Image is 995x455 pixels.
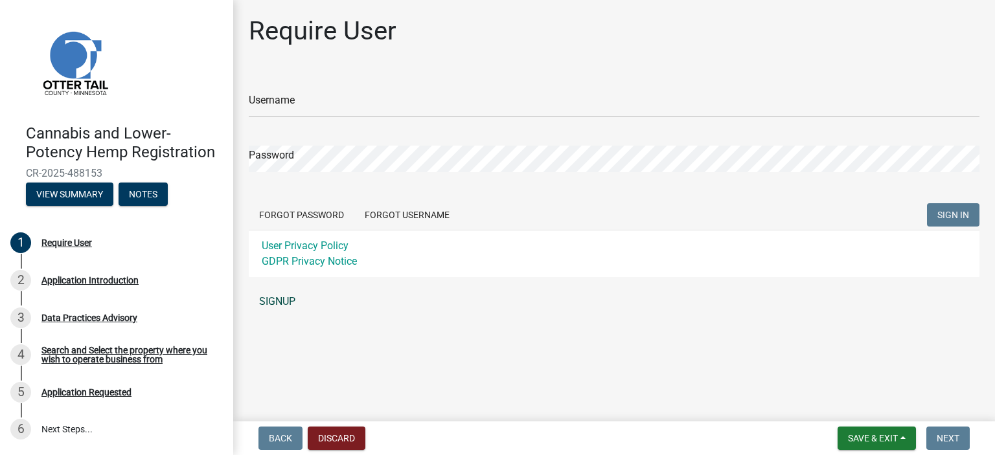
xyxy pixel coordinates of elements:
[41,238,92,247] div: Require User
[41,388,132,397] div: Application Requested
[10,419,31,439] div: 6
[26,183,113,206] button: View Summary
[10,307,31,328] div: 3
[258,427,303,450] button: Back
[119,190,168,200] wm-modal-confirm: Notes
[926,427,970,450] button: Next
[41,346,212,364] div: Search and Select the property where you wish to operate business from
[262,239,349,252] a: User Privacy Policy
[838,427,916,450] button: Save & Exit
[927,203,979,227] button: SIGN IN
[354,203,460,227] button: Forgot Username
[26,124,223,162] h4: Cannabis and Lower-Potency Hemp Registration
[249,289,979,315] a: SIGNUP
[41,313,137,322] div: Data Practices Advisory
[41,276,139,285] div: Application Introduction
[26,14,123,111] img: Otter Tail County, Minnesota
[262,255,357,267] a: GDPR Privacy Notice
[119,183,168,206] button: Notes
[10,232,31,253] div: 1
[249,203,354,227] button: Forgot Password
[937,433,959,443] span: Next
[848,433,898,443] span: Save & Exit
[937,210,969,220] span: SIGN IN
[269,433,292,443] span: Back
[308,427,365,450] button: Discard
[10,344,31,365] div: 4
[249,16,396,47] h1: Require User
[10,382,31,403] div: 5
[26,190,113,200] wm-modal-confirm: Summary
[26,167,207,179] span: CR-2025-488153
[10,270,31,291] div: 2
